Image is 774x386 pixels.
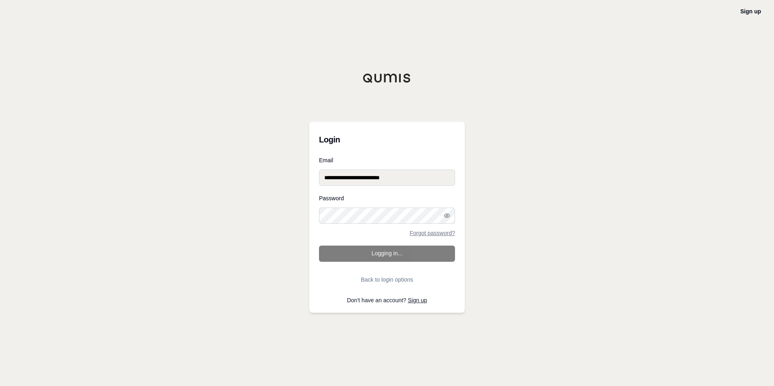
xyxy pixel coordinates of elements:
[363,73,411,83] img: Qumis
[319,131,455,148] h3: Login
[740,8,761,15] a: Sign up
[410,230,455,236] a: Forgot password?
[408,297,427,303] a: Sign up
[319,297,455,303] p: Don't have an account?
[319,271,455,288] button: Back to login options
[319,157,455,163] label: Email
[319,195,455,201] label: Password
